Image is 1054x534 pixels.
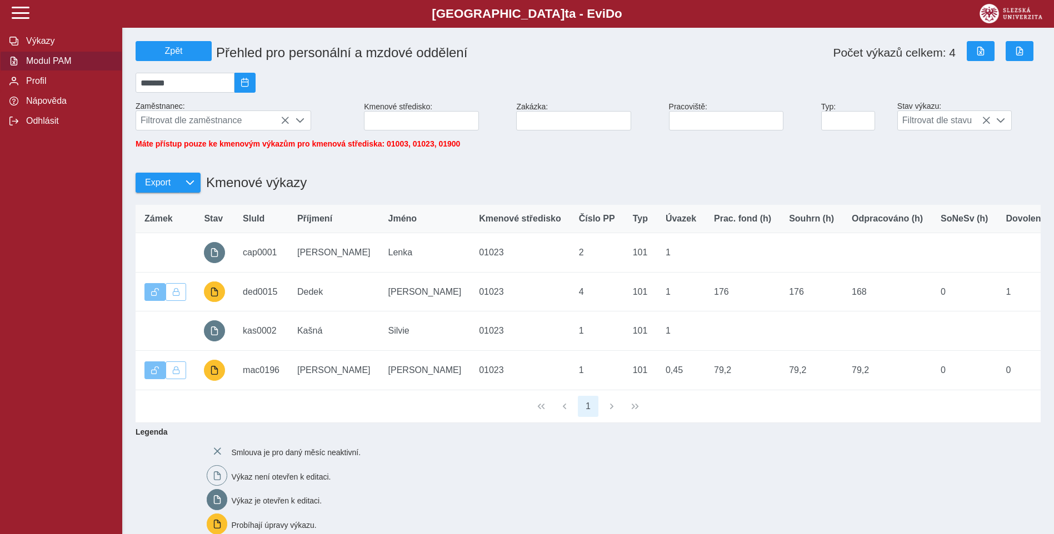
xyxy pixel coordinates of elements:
td: Dedek [288,272,379,311]
td: cap0001 [234,233,288,273]
div: Kmenové středisko: [359,98,512,135]
td: 0,45 [657,351,705,390]
span: Máte přístup pouze ke kmenovým výkazům pro kmenová střediska: 01003, 01023, 01900 [136,139,460,148]
button: Uzamknout lze pouze výkaz, který je podepsán a schválen. [166,361,187,379]
span: Smlouva je pro daný měsíc neaktivní. [231,448,361,457]
td: Kašná [288,311,379,351]
button: Export do PDF [1006,41,1033,61]
td: 01023 [470,351,570,390]
div: Zaměstnanec: [131,97,359,135]
span: SluId [243,214,264,224]
span: Kmenové středisko [479,214,561,224]
td: 01023 [470,272,570,311]
button: prázdný [204,242,225,263]
button: Výkaz je odemčen. [144,361,166,379]
td: 79,2 [780,351,843,390]
button: Zpět [136,41,212,61]
td: 1 [657,272,705,311]
span: Profil [23,76,113,86]
td: Silvie [379,311,471,351]
button: 2025/09 [234,73,256,93]
span: Typ [633,214,648,224]
span: Výkazy [23,36,113,46]
div: Stav výkazu: [893,97,1045,135]
td: 1 [657,311,705,351]
span: Filtrovat dle stavu [898,111,991,130]
h1: Přehled pro personální a mzdové oddělení [212,41,669,65]
td: 168 [843,272,932,311]
td: 101 [624,233,657,273]
span: Modul PAM [23,56,113,66]
td: ded0015 [234,272,288,311]
span: o [615,7,622,21]
button: 1 [578,396,599,417]
img: logo_web_su.png [980,4,1042,23]
td: 101 [624,272,657,311]
span: Filtrovat dle zaměstnance [136,111,289,130]
td: mac0196 [234,351,288,390]
button: Uzamknout lze pouze výkaz, který je podepsán a schválen. [166,283,187,301]
span: Jméno [388,214,417,224]
button: prázdný [204,320,225,341]
span: Odpracováno (h) [852,214,923,224]
td: [PERSON_NAME] [379,272,471,311]
td: 176 [780,272,843,311]
span: Nápověda [23,96,113,106]
td: 79,2 [705,351,780,390]
span: Souhrn (h) [789,214,834,224]
span: Probíhají úpravy výkazu. [231,521,316,530]
td: 101 [624,311,657,351]
span: Číslo PP [579,214,615,224]
span: Zpět [141,46,207,56]
td: 176 [705,272,780,311]
button: Výkaz je odemčen. [144,283,166,301]
div: Typ: [817,98,893,135]
td: 2 [570,233,624,273]
td: [PERSON_NAME] [288,233,379,273]
td: 101 [624,351,657,390]
span: Stav [204,214,223,224]
h1: Kmenové výkazy [201,169,307,196]
span: Prac. fond (h) [714,214,771,224]
td: Lenka [379,233,471,273]
div: Pracoviště: [665,98,817,135]
td: [PERSON_NAME] [288,351,379,390]
td: kas0002 [234,311,288,351]
div: Zakázka: [512,98,664,135]
span: t [565,7,568,21]
td: [PERSON_NAME] [379,351,471,390]
td: 1 [570,351,624,390]
span: Zámek [144,214,173,224]
b: [GEOGRAPHIC_DATA] a - Evi [33,7,1021,21]
td: 79,2 [843,351,932,390]
span: Odhlásit [23,116,113,126]
button: Export do Excelu [967,41,995,61]
td: 0 [932,351,997,390]
span: Výkaz není otevřen k editaci. [231,472,331,481]
td: 01023 [470,233,570,273]
span: D [606,7,615,21]
button: probíhají úpravy [204,360,225,381]
td: 01023 [470,311,570,351]
td: 1 [657,233,705,273]
td: 0 [932,272,997,311]
button: Export [136,173,179,193]
td: 1 [570,311,624,351]
td: 4 [570,272,624,311]
span: Export [145,178,171,188]
span: Příjmení [297,214,332,224]
span: Úvazek [666,214,696,224]
span: SoNeSv (h) [941,214,988,224]
span: Výkaz je otevřen k editaci. [231,496,322,505]
b: Legenda [131,423,1036,441]
span: Počet výkazů celkem: 4 [833,46,956,59]
button: probíhají úpravy [204,281,225,303]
